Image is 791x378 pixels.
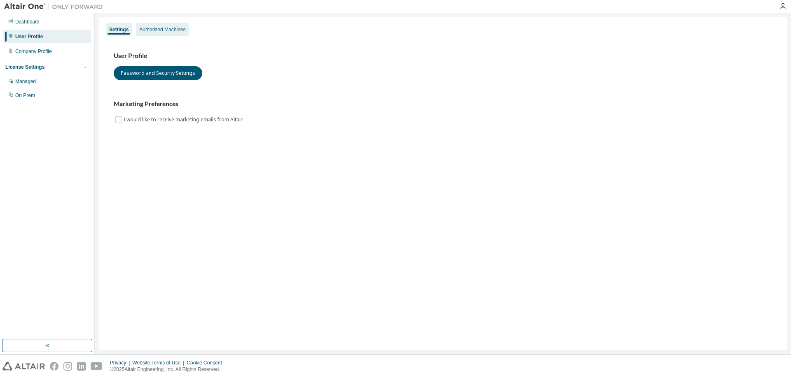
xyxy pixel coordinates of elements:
img: instagram.svg [63,362,72,371]
div: Company Profile [15,48,52,55]
div: Dashboard [15,19,40,25]
div: User Profile [15,33,43,40]
p: © 2025 Altair Engineering, Inc. All Rights Reserved. [110,366,227,373]
label: I would like to receive marketing emails from Altair [124,115,244,125]
h3: User Profile [114,52,772,60]
div: Cookie Consent [187,359,227,366]
img: linkedin.svg [77,362,86,371]
img: altair_logo.svg [2,362,45,371]
div: Authorized Machines [139,26,185,33]
div: On Prem [15,92,35,99]
div: Managed [15,78,36,85]
img: facebook.svg [50,362,59,371]
img: Altair One [4,2,107,11]
div: Privacy [110,359,132,366]
img: youtube.svg [91,362,103,371]
div: Website Terms of Use [132,359,187,366]
button: Password and Security Settings [114,66,202,80]
div: License Settings [5,64,44,70]
div: Settings [109,26,129,33]
h3: Marketing Preferences [114,100,772,108]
